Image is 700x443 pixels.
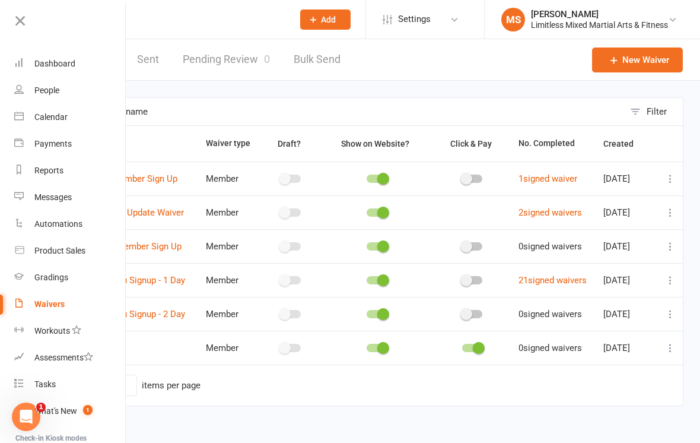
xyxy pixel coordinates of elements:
[142,381,201,391] div: items per page
[63,375,201,396] div: Show
[14,291,126,318] a: Waivers
[34,112,68,122] div: Calendar
[592,48,683,72] a: New Waiver
[34,246,85,255] div: Product Sales
[598,331,656,365] td: [DATE]
[518,343,582,353] span: 0 signed waivers
[34,273,68,282] div: Gradings
[14,157,126,184] a: Reports
[300,10,351,30] button: Add
[321,15,336,24] span: Add
[34,406,77,416] div: What's New
[34,86,59,95] div: People
[440,137,505,151] button: Click & Pay
[137,39,159,80] a: Sent
[201,263,260,297] td: Member
[531,20,668,30] div: Limitless Mixed Martial Arts & Fitness
[14,318,126,344] a: Workouts
[36,403,46,412] span: 1
[34,192,72,202] div: Messages
[598,297,656,331] td: [DATE]
[330,137,422,151] button: Show on Website?
[201,331,260,365] td: Member
[201,229,260,263] td: Member
[34,379,56,389] div: Tasks
[518,173,577,184] a: 1signed waiver
[294,39,341,80] a: Bulk Send
[34,353,93,362] div: Assessments
[518,207,582,218] a: 2signed waivers
[14,184,126,211] a: Messages
[12,403,40,431] iframe: Intercom live chat
[14,77,126,104] a: People
[58,98,624,125] input: Search by name
[34,139,72,148] div: Payments
[14,131,126,157] a: Payments
[201,195,260,229] td: Member
[518,275,587,286] a: 21signed waivers
[398,6,431,33] span: Settings
[501,8,525,31] div: MS
[14,344,126,371] a: Assessments
[14,398,126,425] a: What's New1
[513,126,598,162] th: No. Completed
[34,299,65,309] div: Waivers
[598,162,656,195] td: [DATE]
[83,405,93,415] span: 1
[518,309,582,319] span: 0 signed waivers
[341,139,409,148] span: Show on Website?
[34,59,75,68] div: Dashboard
[264,53,270,65] span: 0
[14,371,126,398] a: Tasks
[183,39,270,80] a: Pending Review0
[70,11,285,28] input: Search...
[34,219,82,229] div: Automations
[278,139,301,148] span: Draft?
[34,326,70,336] div: Workouts
[598,229,656,263] td: [DATE]
[531,9,668,20] div: [PERSON_NAME]
[603,137,647,151] button: Created
[603,139,647,148] span: Created
[267,137,314,151] button: Draft?
[518,241,582,252] span: 0 signed waivers
[201,126,260,162] th: Waiver type
[647,105,667,119] div: Filter
[14,50,126,77] a: Dashboard
[201,297,260,331] td: Member
[624,98,683,125] button: Filter
[14,264,126,291] a: Gradings
[598,263,656,297] td: [DATE]
[598,195,656,229] td: [DATE]
[201,162,260,195] td: Member
[450,139,492,148] span: Click & Pay
[14,211,126,238] a: Automations
[14,238,126,264] a: Product Sales
[34,166,63,175] div: Reports
[14,104,126,131] a: Calendar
